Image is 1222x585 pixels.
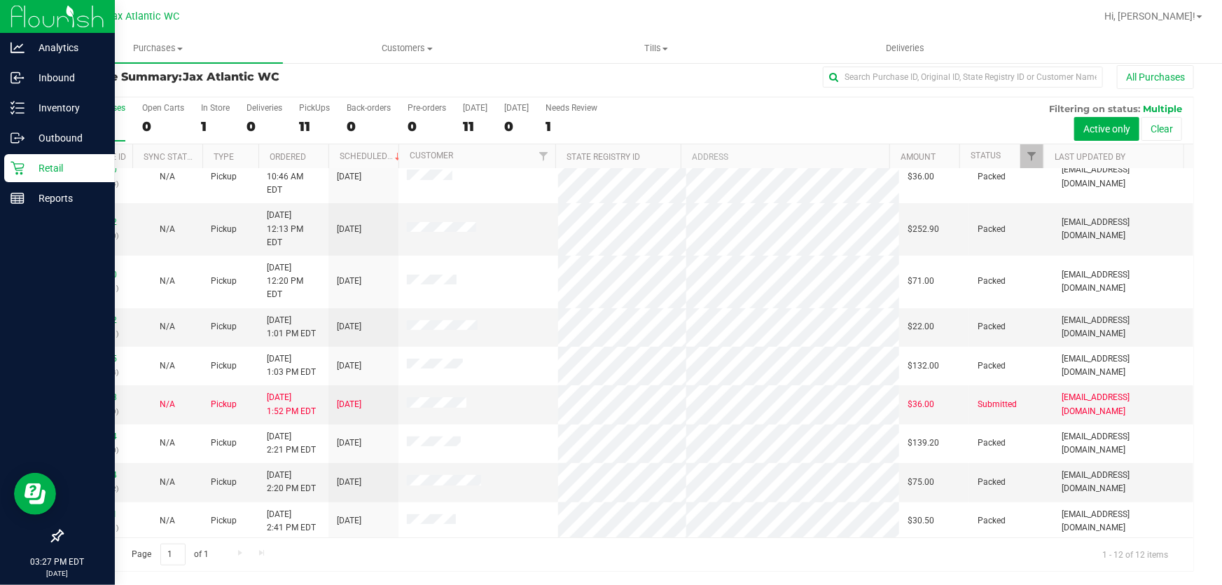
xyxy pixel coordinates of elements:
[267,157,320,198] span: [DATE] 10:46 AM EDT
[1062,314,1185,340] span: [EMAIL_ADDRESS][DOMAIN_NAME]
[978,320,1006,333] span: Packed
[211,275,237,288] span: Pickup
[160,322,175,331] span: Not Applicable
[1074,117,1139,141] button: Active only
[160,514,175,528] button: N/A
[546,118,597,135] div: 1
[11,71,25,85] inline-svg: Inbound
[25,39,109,56] p: Analytics
[160,170,175,184] button: N/A
[1020,144,1043,168] a: Filter
[299,118,330,135] div: 11
[160,544,186,565] input: 1
[978,275,1006,288] span: Packed
[347,118,391,135] div: 0
[532,34,781,63] a: Tills
[34,34,283,63] a: Purchases
[160,223,175,236] button: N/A
[25,190,109,207] p: Reports
[267,469,316,495] span: [DATE] 2:20 PM EDT
[337,223,361,236] span: [DATE]
[908,275,934,288] span: $71.00
[504,118,529,135] div: 0
[408,103,446,113] div: Pre-orders
[337,275,361,288] span: [DATE]
[160,477,175,487] span: Not Applicable
[214,152,234,162] a: Type
[1104,11,1195,22] span: Hi, [PERSON_NAME]!
[1062,430,1185,457] span: [EMAIL_ADDRESS][DOMAIN_NAME]
[532,42,780,55] span: Tills
[971,151,1001,160] a: Status
[337,476,361,489] span: [DATE]
[1062,352,1185,379] span: [EMAIL_ADDRESS][DOMAIN_NAME]
[211,223,237,236] span: Pickup
[267,314,316,340] span: [DATE] 1:01 PM EDT
[978,514,1006,528] span: Packed
[1055,152,1125,162] a: Last Updated By
[781,34,1030,63] a: Deliveries
[532,144,555,168] a: Filter
[34,42,283,55] span: Purchases
[978,398,1017,411] span: Submitted
[6,556,109,568] p: 03:27 PM EDT
[463,103,487,113] div: [DATE]
[211,476,237,489] span: Pickup
[1049,103,1140,114] span: Filtering on status:
[120,544,221,565] span: Page of 1
[908,436,939,450] span: $139.20
[408,118,446,135] div: 0
[160,436,175,450] button: N/A
[106,11,179,22] span: Jax Atlantic WC
[337,436,361,450] span: [DATE]
[142,103,184,113] div: Open Carts
[270,152,306,162] a: Ordered
[160,320,175,333] button: N/A
[546,103,597,113] div: Needs Review
[247,118,282,135] div: 0
[247,103,282,113] div: Deliveries
[211,398,237,411] span: Pickup
[1143,103,1182,114] span: Multiple
[267,391,316,418] span: [DATE] 1:52 PM EDT
[978,436,1006,450] span: Packed
[160,359,175,373] button: N/A
[337,359,361,373] span: [DATE]
[267,352,316,379] span: [DATE] 1:03 PM EDT
[504,103,529,113] div: [DATE]
[160,361,175,371] span: Not Applicable
[62,71,439,83] h3: Purchase Summary:
[337,398,361,411] span: [DATE]
[347,103,391,113] div: Back-orders
[160,172,175,181] span: Not Applicable
[160,399,175,409] span: Not Applicable
[908,514,934,528] span: $30.50
[1062,508,1185,535] span: [EMAIL_ADDRESS][DOMAIN_NAME]
[337,514,361,528] span: [DATE]
[25,160,109,177] p: Retail
[1117,65,1194,89] button: All Purchases
[11,41,25,55] inline-svg: Analytics
[201,118,230,135] div: 1
[11,101,25,115] inline-svg: Inventory
[160,476,175,489] button: N/A
[908,359,939,373] span: $132.00
[299,103,330,113] div: PickUps
[337,170,361,184] span: [DATE]
[142,118,184,135] div: 0
[11,131,25,145] inline-svg: Outbound
[160,275,175,288] button: N/A
[337,320,361,333] span: [DATE]
[978,476,1006,489] span: Packed
[1091,544,1179,565] span: 1 - 12 of 12 items
[211,170,237,184] span: Pickup
[160,398,175,411] button: N/A
[340,151,403,161] a: Scheduled
[908,476,934,489] span: $75.00
[160,224,175,234] span: Not Applicable
[908,320,934,333] span: $22.00
[908,223,939,236] span: $252.90
[211,514,237,528] span: Pickup
[567,152,640,162] a: State Registry ID
[978,223,1006,236] span: Packed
